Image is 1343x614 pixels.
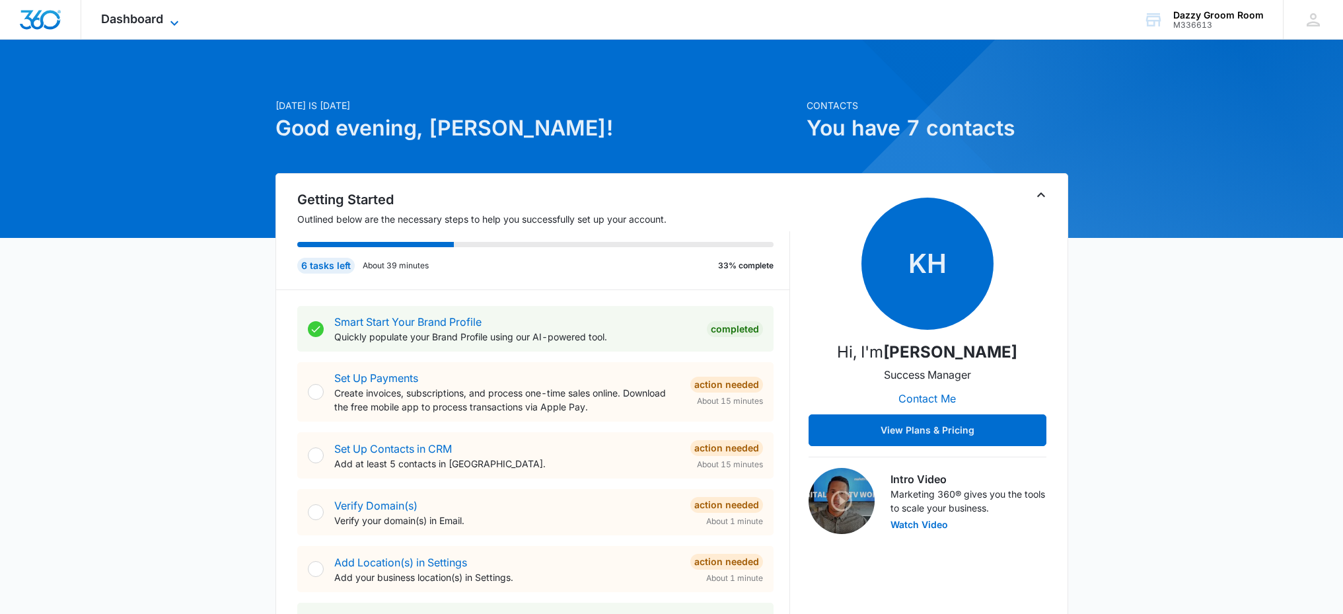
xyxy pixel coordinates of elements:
[861,198,994,330] span: KH
[697,395,763,407] span: About 15 minutes
[883,342,1017,362] strong: [PERSON_NAME]
[706,572,763,584] span: About 1 minute
[334,315,482,328] a: Smart Start Your Brand Profile
[334,442,452,455] a: Set Up Contacts in CRM
[809,468,875,534] img: Intro Video
[275,98,799,112] p: [DATE] is [DATE]
[334,330,696,344] p: Quickly populate your Brand Profile using our AI-powered tool.
[718,260,774,272] p: 33% complete
[890,471,1046,487] h3: Intro Video
[334,514,680,527] p: Verify your domain(s) in Email.
[1033,187,1049,203] button: Toggle Collapse
[809,414,1046,446] button: View Plans & Pricing
[807,112,1068,144] h1: You have 7 contacts
[706,516,763,527] span: About 1 minute
[890,487,1046,515] p: Marketing 360® gives you the tools to scale your business.
[275,112,799,144] h1: Good evening, [PERSON_NAME]!
[297,258,355,274] div: 6 tasks left
[334,386,680,414] p: Create invoices, subscriptions, and process one-time sales online. Download the free mobile app t...
[334,499,417,512] a: Verify Domain(s)
[1173,10,1264,20] div: account name
[690,440,763,456] div: Action Needed
[334,457,680,471] p: Add at least 5 contacts in [GEOGRAPHIC_DATA].
[690,497,763,513] div: Action Needed
[1173,20,1264,30] div: account id
[690,377,763,393] div: Action Needed
[707,321,763,337] div: Completed
[807,98,1068,112] p: Contacts
[884,367,971,383] p: Success Manager
[697,459,763,471] span: About 15 minutes
[837,340,1017,364] p: Hi, I'm
[690,554,763,570] div: Action Needed
[101,12,163,26] span: Dashboard
[334,556,467,569] a: Add Location(s) in Settings
[334,371,418,385] a: Set Up Payments
[885,383,969,414] button: Contact Me
[297,190,790,210] h2: Getting Started
[297,212,790,226] p: Outlined below are the necessary steps to help you successfully set up your account.
[890,520,948,529] button: Watch Video
[363,260,429,272] p: About 39 minutes
[334,570,680,584] p: Add your business location(s) in Settings.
